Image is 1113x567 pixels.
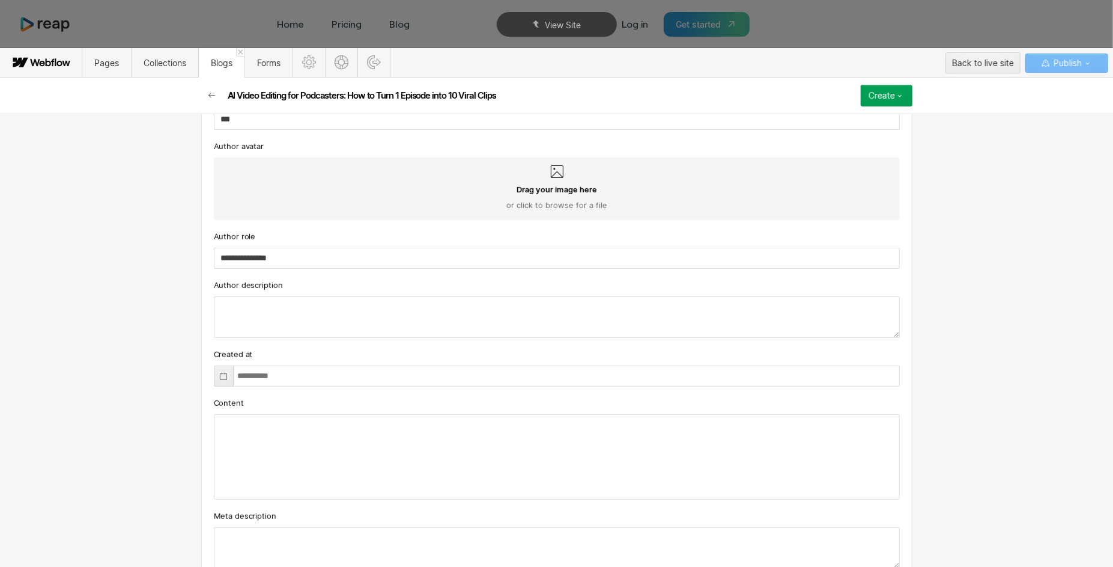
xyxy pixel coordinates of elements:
span: Publish [1051,54,1082,72]
button: Back to live site [945,52,1021,73]
span: Forms [257,58,281,68]
span: Collections [144,58,186,68]
h2: AI Video Editing for Podcasters: How to Turn 1 Episode into 10 Viral Clips [228,90,496,102]
div: Back to live site [952,54,1014,72]
span: Drag your image here [517,184,597,195]
span: Content [214,397,244,408]
button: Create [861,85,912,106]
span: Meta description [214,510,276,521]
span: Blogs [211,58,232,68]
span: or click to browse for a file [506,200,607,210]
span: Pages [94,58,119,68]
span: View Site [545,20,581,30]
span: Author description [214,280,283,290]
button: Publish [1025,54,1108,73]
span: Created at [214,349,253,360]
span: Author avatar [214,141,264,152]
div: Create [869,91,895,100]
a: Close 'Blogs' tab [236,48,244,57]
span: Author role [214,231,256,242]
